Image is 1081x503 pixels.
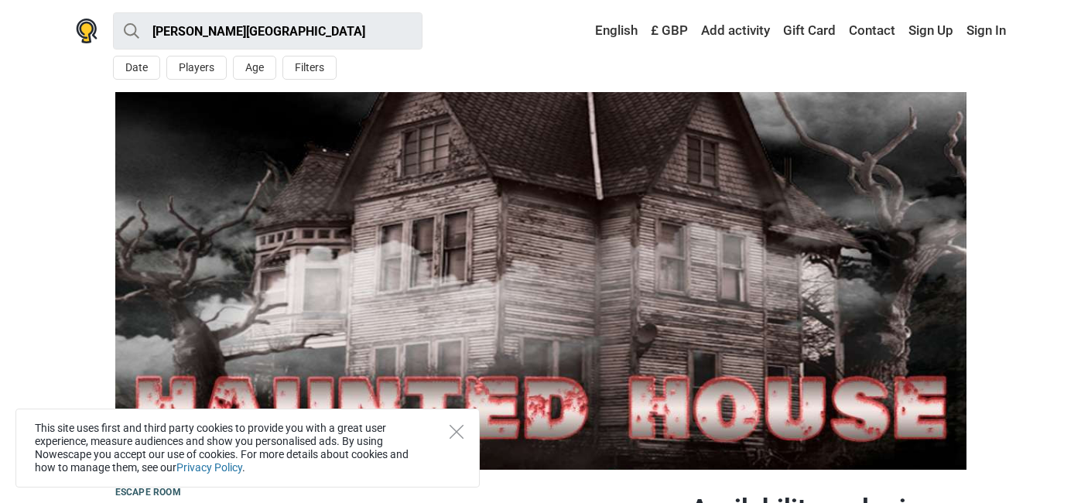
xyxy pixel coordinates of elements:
button: Age [233,56,276,80]
a: Sign In [963,17,1006,45]
button: Close [450,425,464,439]
a: £ GBP [647,17,692,45]
a: Add activity [697,17,774,45]
img: Haunted House photo 1 [115,92,966,470]
button: Date [113,56,160,80]
img: Nowescape logo [76,19,97,43]
input: try “London” [113,12,422,50]
a: Sign Up [905,17,957,45]
button: Filters [282,56,337,80]
div: This site uses first and third party cookies to provide you with a great user experience, measure... [15,409,480,488]
a: Contact [845,17,899,45]
span: Escape room [115,487,181,498]
button: Players [166,56,227,80]
a: Gift Card [779,17,840,45]
a: Privacy Policy [176,461,242,474]
a: English [580,17,641,45]
img: English [584,26,595,36]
